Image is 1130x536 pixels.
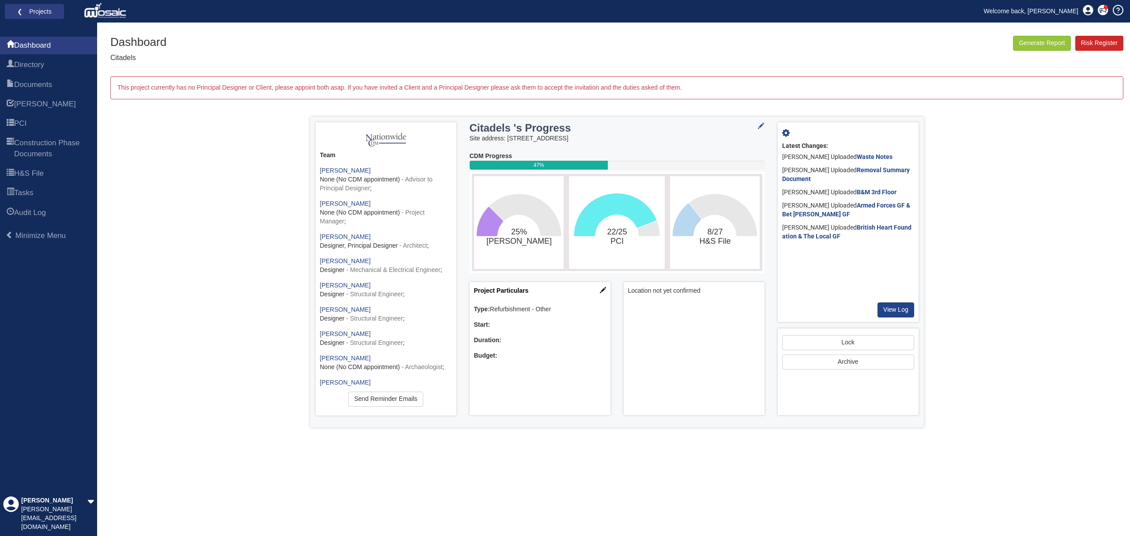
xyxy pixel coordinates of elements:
[977,4,1085,18] a: Welcome back, [PERSON_NAME]
[320,379,371,386] a: [PERSON_NAME]
[14,99,76,109] span: HARI
[782,335,914,350] a: Lock
[320,176,433,192] span: - Advisor to Principal Designer
[320,291,345,298] span: Designer
[3,496,19,532] div: Profile
[320,315,345,322] span: Designer
[1092,496,1123,529] iframe: Chat
[1075,36,1123,51] a: Risk Register
[320,257,371,264] a: [PERSON_NAME]
[782,166,910,182] a: Removal Summary Document
[320,282,371,289] a: [PERSON_NAME]
[348,392,423,407] a: Send Reminder Emails
[782,151,914,164] div: [PERSON_NAME] Uploaded
[571,178,663,267] svg: 22/25​PCI
[346,315,403,322] span: - Structural Engineer
[320,354,452,372] div: ;
[6,231,13,239] span: Minimize Menu
[782,199,914,221] div: [PERSON_NAME] Uploaded
[782,224,912,240] a: British Heart Foundation & The Local GF
[14,118,26,129] span: PCI
[320,233,371,240] a: [PERSON_NAME]
[14,40,51,51] span: Dashboard
[470,152,765,161] div: CDM Progress
[857,153,893,160] a: Waste Notes
[610,237,624,245] tspan: PCI
[364,131,408,149] img: 9k=
[470,134,765,143] div: Site address: [STREET_ADDRESS]
[320,281,452,299] div: ;
[672,178,757,267] svg: 8/27​H&S File
[470,161,608,170] div: 47%
[320,200,452,226] div: ;
[14,60,44,70] span: Directory
[486,227,551,246] text: 25%
[7,119,14,129] span: PCI
[7,208,14,219] span: Audit Log
[474,305,606,314] div: Refurbishment - Other
[14,188,33,198] span: Tasks
[476,178,561,267] svg: 25%​HARI
[7,99,14,110] span: HARI
[320,306,371,313] a: [PERSON_NAME]
[878,302,914,317] a: View Log
[14,168,44,179] span: H&S File
[320,330,371,337] a: [PERSON_NAME]
[320,339,345,346] span: Designer
[320,167,371,174] a: [PERSON_NAME]
[110,36,166,49] h1: Dashboard
[11,6,58,17] a: ❮ Projects
[320,233,452,250] div: ;
[624,282,765,415] div: Project Location
[7,188,14,199] span: Tasks
[474,321,490,328] b: Start:
[320,306,452,323] div: ;
[110,53,166,63] p: Citadels
[857,189,896,196] a: B&M 3rd Floor
[320,266,345,273] span: Designer
[14,138,90,159] span: Construction Phase Documents
[14,79,52,90] span: Documents
[320,151,452,160] div: Team
[474,336,501,343] b: Duration:
[320,257,452,275] div: ;
[470,122,713,134] h3: Citadels 's Progress
[320,200,371,207] a: [PERSON_NAME]
[15,231,66,240] span: Minimize Menu
[402,363,443,370] span: - Archaeologist
[700,227,731,245] text: 8/27
[7,41,14,51] span: Dashboard
[782,142,914,151] div: Latest Changes:
[346,266,440,273] span: - Mechanical & Electrical Engineer
[320,209,400,216] span: None (No CDM appointment)
[320,176,400,183] span: None (No CDM appointment)
[628,287,701,294] span: Location not yet confirmed
[84,2,128,20] img: logo_white.png
[320,166,452,193] div: ;
[320,330,452,347] div: ;
[7,60,14,71] span: Directory
[21,496,87,505] div: [PERSON_NAME]
[320,355,371,362] a: [PERSON_NAME]
[474,287,529,294] a: Project Particulars
[320,363,400,370] span: None (No CDM appointment)
[14,208,46,218] span: Audit Log
[782,221,914,243] div: [PERSON_NAME] Uploaded
[474,306,490,313] b: Type:
[110,76,1123,99] div: This project currently has no Principal Designer or Client, please appoint both asap. If you have...
[782,355,914,370] button: Archive
[607,227,627,245] text: 22/25
[7,169,14,179] span: H&S File
[320,378,452,396] div: ;
[21,505,87,532] div: [PERSON_NAME][EMAIL_ADDRESS][DOMAIN_NAME]
[474,352,497,359] b: Budget:
[346,291,403,298] span: - Structural Engineer
[782,186,914,199] div: [PERSON_NAME] Uploaded
[399,242,427,249] span: - Architect
[782,202,910,218] a: Armed Forces GF & Bet [PERSON_NAME] GF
